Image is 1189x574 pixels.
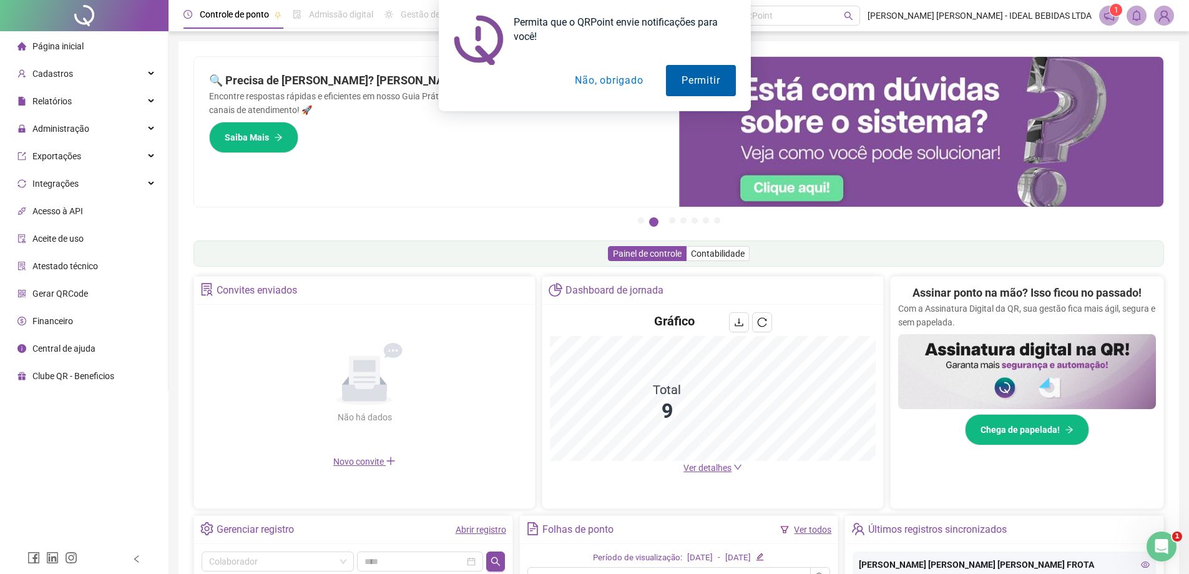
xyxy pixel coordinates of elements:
[17,152,26,161] span: export
[456,525,506,535] a: Abrir registro
[386,456,396,466] span: plus
[868,519,1007,540] div: Últimos registros sincronizados
[27,552,40,564] span: facebook
[683,463,742,473] a: Ver detalhes down
[638,217,644,224] button: 1
[32,261,98,271] span: Atestado técnico
[17,179,26,188] span: sync
[757,317,767,327] span: reload
[1141,560,1150,569] span: eye
[32,344,95,354] span: Central de ajuda
[859,558,1150,572] div: [PERSON_NAME] [PERSON_NAME] [PERSON_NAME] FROTA
[654,312,695,330] h4: Gráfico
[504,15,736,44] div: Permita que o QRPoint envie notificações para você!
[32,289,88,299] span: Gerar QRCode
[200,522,213,535] span: setting
[794,525,831,535] a: Ver todos
[17,262,26,270] span: solution
[565,280,663,301] div: Dashboard de jornada
[549,283,562,296] span: pie-chart
[17,207,26,215] span: api
[669,217,675,224] button: 3
[17,317,26,325] span: dollar
[132,555,141,563] span: left
[733,463,742,472] span: down
[454,15,504,65] img: notification icon
[898,302,1156,329] p: Com a Assinatura Digital da QR, sua gestão fica mais ágil, segura e sem papelada.
[32,234,84,244] span: Aceite de uso
[526,522,539,535] span: file-text
[756,553,764,561] span: edit
[679,57,1164,207] img: banner%2F0cf4e1f0-cb71-40ef-aa93-44bd3d4ee559.png
[32,179,79,189] span: Integrações
[274,133,283,142] span: arrow-right
[217,519,294,540] div: Gerenciar registro
[17,289,26,298] span: qrcode
[333,457,396,467] span: Novo convite
[307,410,422,424] div: Não há dados
[17,124,26,133] span: lock
[32,371,114,381] span: Clube QR - Beneficios
[200,283,213,296] span: solution
[734,317,744,327] span: download
[680,217,687,224] button: 4
[17,234,26,243] span: audit
[593,552,682,565] div: Período de visualização:
[65,552,77,564] span: instagram
[1147,532,1177,562] iframe: Intercom live chat
[718,552,720,565] div: -
[725,552,751,565] div: [DATE]
[898,334,1156,409] img: banner%2F02c71560-61a6-44d4-94b9-c8ab97240462.png
[965,414,1089,445] button: Chega de papelada!
[913,284,1142,302] h2: Assinar ponto na mão? Isso ficou no passado!
[687,552,713,565] div: [DATE]
[17,344,26,353] span: info-circle
[683,463,732,473] span: Ver detalhes
[32,206,83,216] span: Acesso à API
[225,131,269,144] span: Saiba Mais
[691,249,745,259] span: Contabilidade
[32,151,81,161] span: Exportações
[46,552,59,564] span: linkedin
[542,519,614,540] div: Folhas de ponto
[613,249,682,259] span: Painel de controle
[209,122,298,153] button: Saiba Mais
[32,316,73,326] span: Financeiro
[1065,425,1074,434] span: arrow-right
[491,557,501,567] span: search
[981,423,1060,437] span: Chega de papelada!
[32,124,89,134] span: Administração
[714,217,720,224] button: 7
[649,217,658,227] button: 2
[1172,532,1182,542] span: 1
[559,65,658,96] button: Não, obrigado
[666,65,735,96] button: Permitir
[217,280,297,301] div: Convites enviados
[851,522,864,535] span: team
[703,217,709,224] button: 6
[17,372,26,380] span: gift
[780,525,789,534] span: filter
[692,217,698,224] button: 5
